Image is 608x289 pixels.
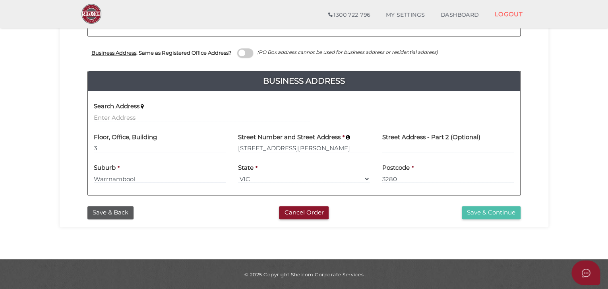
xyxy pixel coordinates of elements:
i: Keep typing in your address(including suburb) until it appears [141,104,144,109]
u: Business Address [91,50,136,56]
input: Enter Address [238,144,370,153]
h4: Suburb [94,165,116,171]
a: 1300 722 796 [320,7,378,23]
h4: Search Address [94,103,139,110]
button: Save & Continue [462,206,521,219]
button: Save & Back [87,206,134,219]
a: DASHBOARD [433,7,487,23]
div: © 2025 Copyright Shelcom Corporate Services [66,271,542,278]
a: LOGOUT [486,6,531,22]
i: (PO Box address cannot be used for business address or residential address) [257,49,438,55]
h4: : Same as Registered Office Address? [91,50,231,56]
h4: State [238,165,254,171]
h4: Street Number and Street Address [238,134,341,141]
button: Open asap [571,260,600,285]
h4: Street Address - Part 2 (Optional) [382,134,480,141]
h4: Floor, Office, Building [94,134,157,141]
input: Enter Address [94,113,310,122]
h4: Business Address [88,75,520,87]
input: Postcode must be exactly 4 digits [382,174,514,183]
h4: Postcode [382,165,409,171]
button: Cancel Order [279,206,329,219]
a: MY SETTINGS [378,7,433,23]
i: Keep typing in your address(including suburb) until it appears [346,135,350,140]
